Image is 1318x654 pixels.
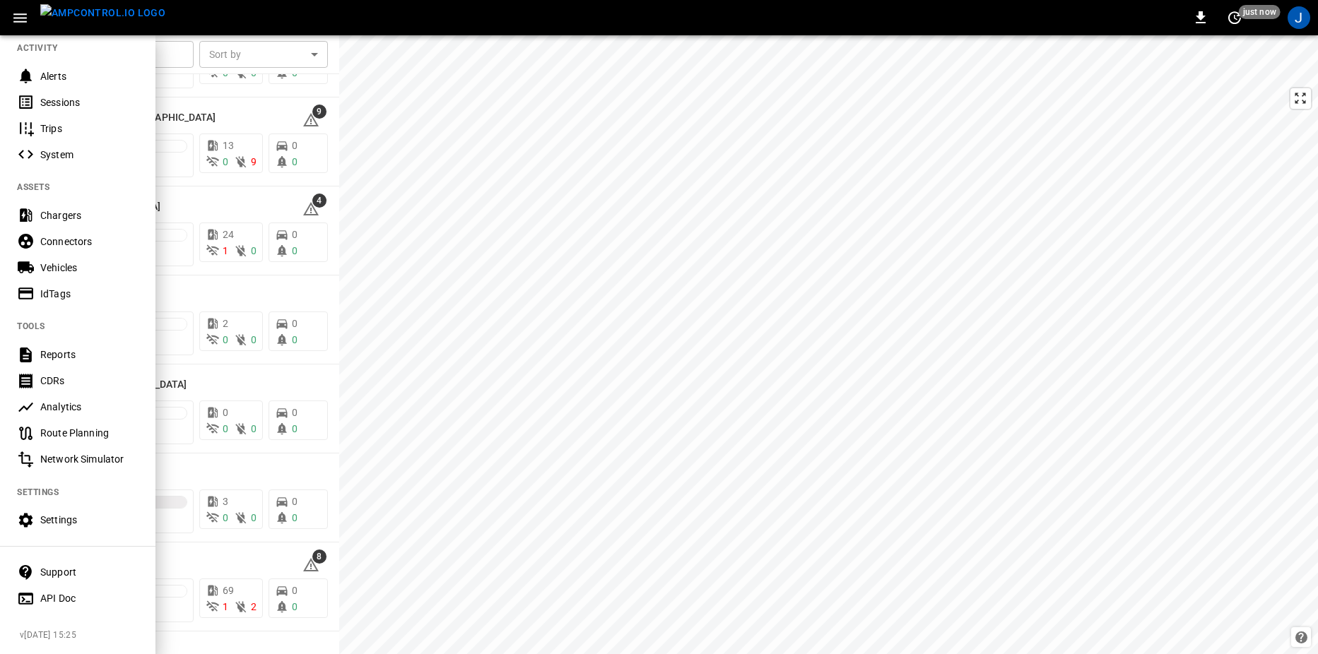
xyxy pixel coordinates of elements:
[40,234,139,249] div: Connectors
[40,374,139,388] div: CDRs
[40,347,139,362] div: Reports
[40,208,139,222] div: Chargers
[1288,6,1310,29] div: profile-icon
[1239,5,1281,19] span: just now
[40,513,139,527] div: Settings
[1223,6,1246,29] button: set refresh interval
[40,69,139,83] div: Alerts
[40,426,139,440] div: Route Planning
[40,591,139,605] div: API Doc
[20,629,144,643] span: v [DATE] 15:25
[40,287,139,301] div: IdTags
[40,565,139,579] div: Support
[40,95,139,109] div: Sessions
[40,148,139,162] div: System
[40,121,139,136] div: Trips
[40,4,165,22] img: ampcontrol.io logo
[40,400,139,414] div: Analytics
[40,261,139,275] div: Vehicles
[40,452,139,466] div: Network Simulator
